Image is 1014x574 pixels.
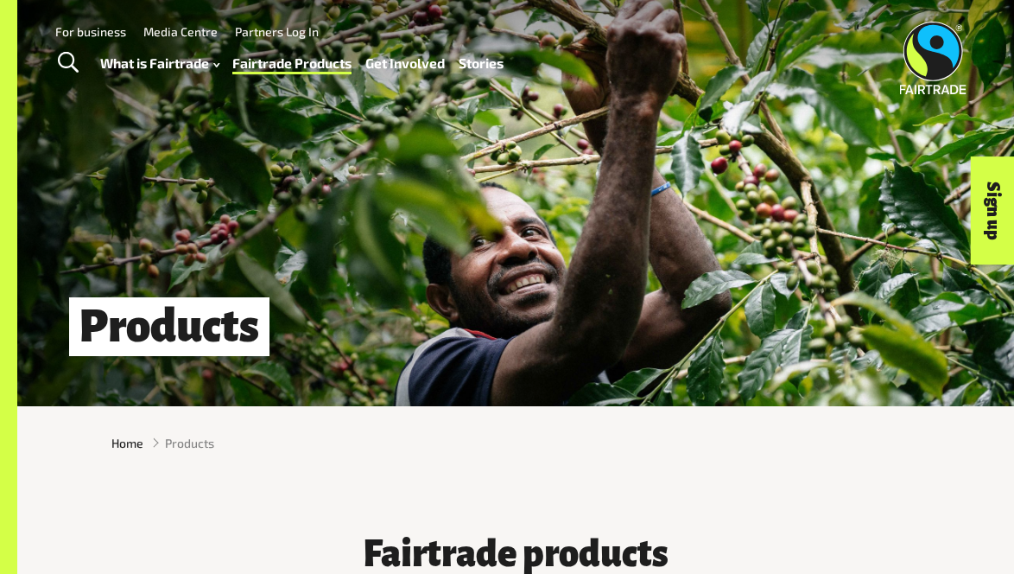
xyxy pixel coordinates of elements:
a: Get Involved [365,51,445,75]
a: Fairtrade Products [232,51,352,75]
a: Toggle Search [47,41,89,85]
h1: Products [69,297,269,355]
img: Fairtrade Australia New Zealand logo [899,22,966,94]
h3: Fairtrade products [250,534,782,574]
a: Partners Log In [235,24,319,39]
a: What is Fairtrade [100,51,219,75]
a: Media Centre [143,24,218,39]
a: For business [55,24,126,39]
span: Products [165,434,214,452]
a: Stories [459,51,504,75]
a: Home [111,434,143,452]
